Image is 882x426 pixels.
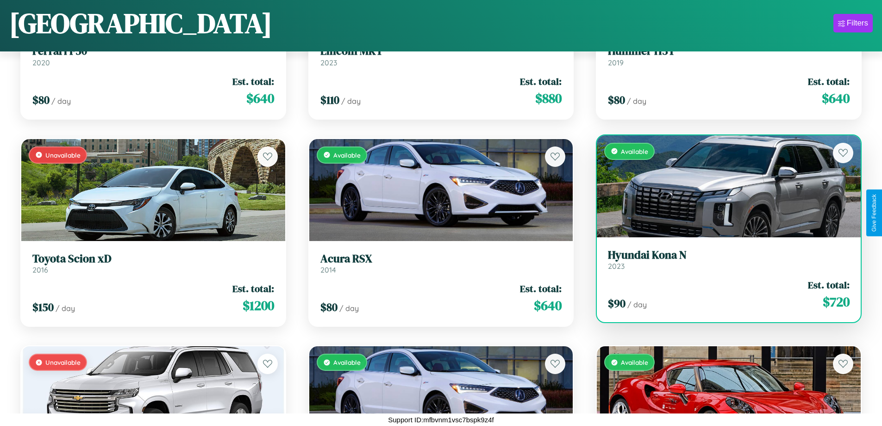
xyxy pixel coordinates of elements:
div: Filters [847,19,868,28]
span: / day [339,304,359,313]
span: / day [56,304,75,313]
span: $ 110 [320,92,339,108]
h3: Hyundai Kona N [608,248,850,262]
span: 2023 [608,261,625,271]
h3: Toyota Scion xD [32,252,274,266]
span: 2020 [32,58,50,67]
h3: Lincoln MKT [320,45,562,58]
span: Available [333,358,361,366]
span: $ 1200 [243,296,274,315]
a: Acura RSX2014 [320,252,562,275]
span: / day [627,300,647,309]
span: / day [341,96,361,106]
span: Unavailable [45,358,81,366]
span: Available [621,147,648,155]
span: Est. total: [808,75,850,88]
span: 2016 [32,265,48,274]
span: $ 150 [32,299,54,315]
span: 2019 [608,58,624,67]
span: $ 640 [534,296,562,315]
span: Est. total: [232,282,274,295]
span: / day [51,96,71,106]
span: Available [333,151,361,159]
a: Hyundai Kona N2023 [608,248,850,271]
span: $ 80 [32,92,50,108]
span: Est. total: [232,75,274,88]
h1: [GEOGRAPHIC_DATA] [9,4,272,42]
a: Hummer H3T2019 [608,45,850,67]
span: $ 720 [823,292,850,311]
span: Unavailable [45,151,81,159]
span: $ 880 [535,89,562,108]
a: Toyota Scion xD2016 [32,252,274,275]
h3: Hummer H3T [608,45,850,58]
a: Ferrari F502020 [32,45,274,67]
button: Filters [833,14,873,32]
span: 2014 [320,265,336,274]
p: Support ID: mfbvnm1vsc7bspk9z4f [388,413,494,426]
span: Available [621,358,648,366]
span: $ 640 [246,89,274,108]
div: Give Feedback [871,194,877,232]
span: $ 80 [608,92,625,108]
span: / day [627,96,646,106]
span: 2023 [320,58,337,67]
span: $ 80 [320,299,338,315]
span: $ 640 [822,89,850,108]
span: Est. total: [520,75,562,88]
span: Est. total: [520,282,562,295]
span: $ 90 [608,296,626,311]
h3: Ferrari F50 [32,45,274,58]
a: Lincoln MKT2023 [320,45,562,67]
span: Est. total: [808,278,850,292]
h3: Acura RSX [320,252,562,266]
